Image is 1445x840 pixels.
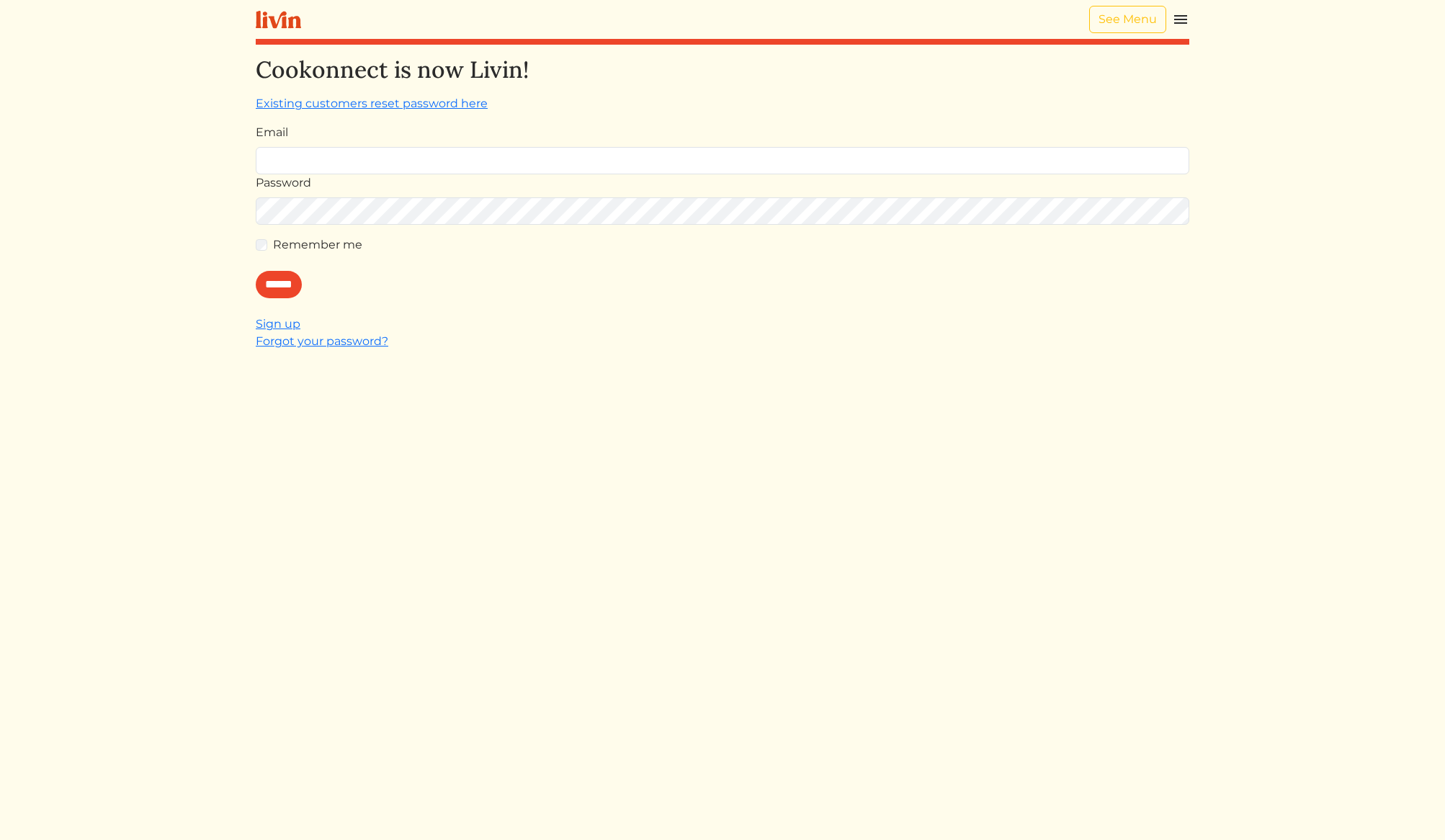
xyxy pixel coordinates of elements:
label: Password [256,174,311,192]
a: Existing customers reset password here [256,97,488,110]
img: menu_hamburger-cb6d353cf0ecd9f46ceae1c99ecbeb4a00e71ca567a856bd81f57e9d8c17bb26.svg [1172,11,1189,28]
img: livin-logo-a0d97d1a881af30f6274990eb6222085a2533c92bbd1e4f22c21b4f0d0e3210c.svg [256,11,301,29]
a: Sign up [256,317,300,331]
label: Remember me [273,236,362,254]
label: Email [256,124,288,141]
a: Forgot your password? [256,334,388,348]
h2: Cookonnect is now Livin! [256,56,1189,84]
a: See Menu [1089,6,1166,33]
